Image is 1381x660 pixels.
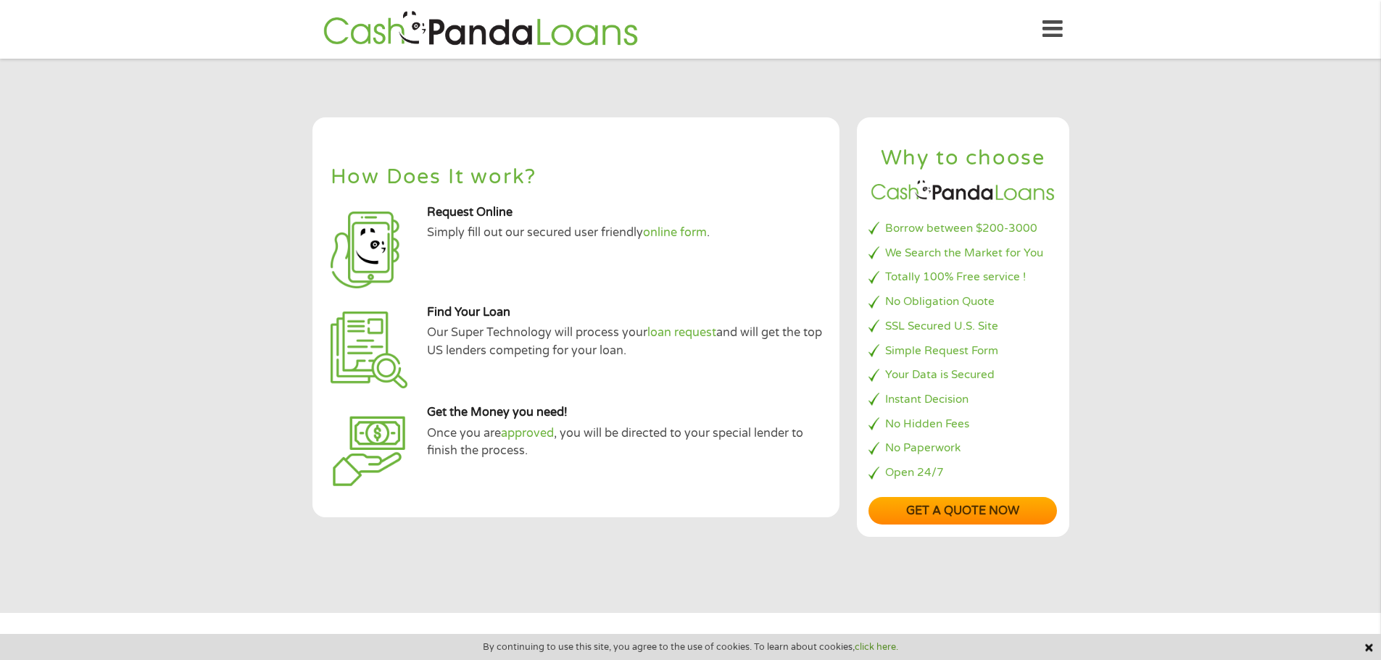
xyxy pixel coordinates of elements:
p: Our Super Technology will process your and will get the top US lenders competing for your loan. [427,324,827,359]
img: Apply for an installment loan [331,312,407,388]
li: We Search the Market for You [868,245,1057,262]
p: Once you are , you will be directed to your special lender to finish the process. [427,425,827,460]
li: Totally 100% Free service ! [868,269,1057,285]
li: Instant Decision [868,391,1057,408]
li: Your Data is Secured [868,367,1057,383]
h2: How Does It work? [331,167,821,188]
img: Apply for a payday loan [331,212,407,288]
a: Get a quote now [868,497,1057,525]
a: online form [643,225,707,240]
img: GetLoanNow Logo [319,9,642,50]
h5: Request Online [427,205,827,220]
h5: Get the Money you need! [427,405,827,420]
li: No Obligation Quote [868,293,1057,310]
li: Open 24/7 [868,464,1057,481]
li: SSL Secured U.S. Site [868,318,1057,335]
li: Borrow between $200-3000 [868,220,1057,237]
a: approved [501,426,554,440]
li: No Hidden Fees [868,416,1057,433]
span: By continuing to use this site, you agree to the use of cookies. To learn about cookies, [483,642,898,652]
h2: Why to choose [868,145,1057,172]
a: click here. [855,641,898,653]
img: applying for advance loan [331,412,407,488]
li: Simple Request Form [868,343,1057,359]
a: loan request [647,325,716,340]
li: No Paperwork [868,440,1057,456]
h5: Find Your Loan [427,305,827,320]
p: Simply fill out our secured user friendly . [427,224,827,241]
